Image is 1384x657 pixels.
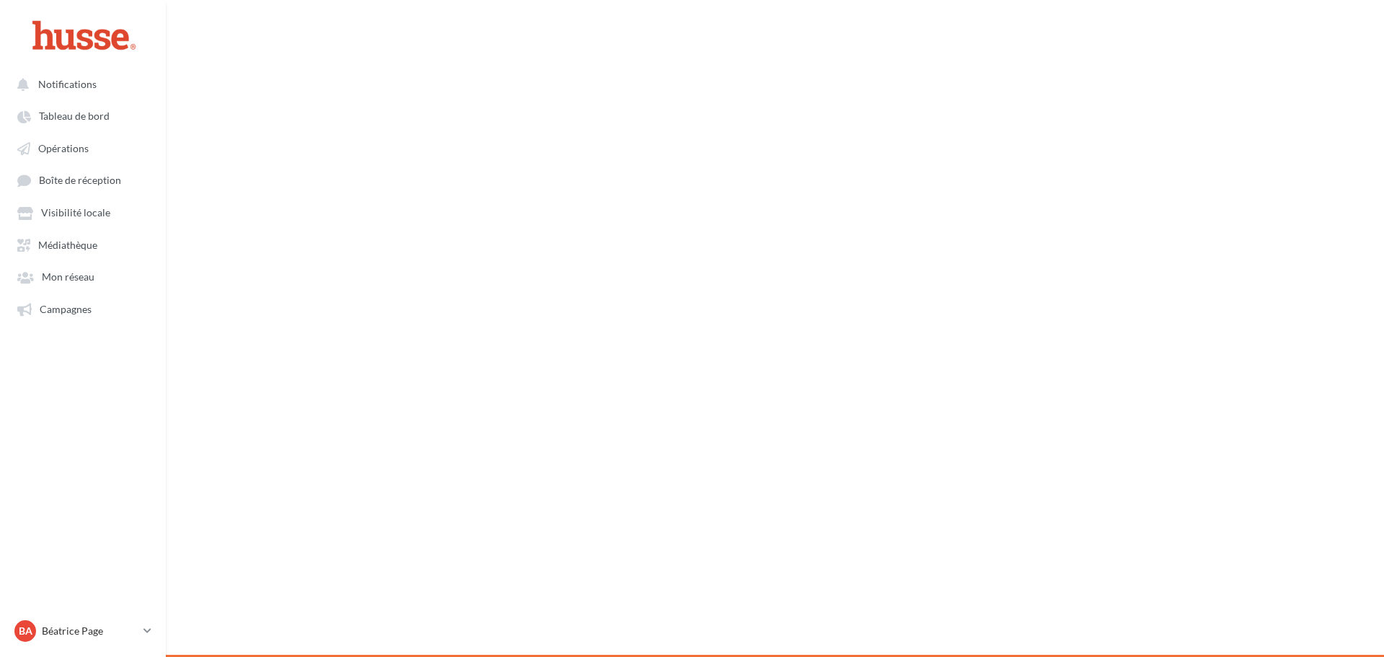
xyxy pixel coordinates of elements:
span: Mon réseau [42,271,94,283]
span: Tableau de bord [39,110,110,123]
span: Notifications [38,78,97,90]
a: Ba Béatrice Page [12,617,154,645]
span: Campagnes [40,303,92,315]
a: Boîte de réception [9,167,157,193]
a: Visibilité locale [9,199,157,225]
span: Ba [19,624,32,638]
a: Mon réseau [9,263,157,289]
a: Opérations [9,135,157,161]
span: Boîte de réception [39,175,121,187]
a: Médiathèque [9,232,157,257]
button: Notifications [9,71,151,97]
span: Médiathèque [38,239,97,251]
span: Visibilité locale [41,207,110,219]
span: Opérations [38,142,89,154]
a: Campagnes [9,296,157,322]
a: Tableau de bord [9,102,157,128]
p: Béatrice Page [42,624,138,638]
